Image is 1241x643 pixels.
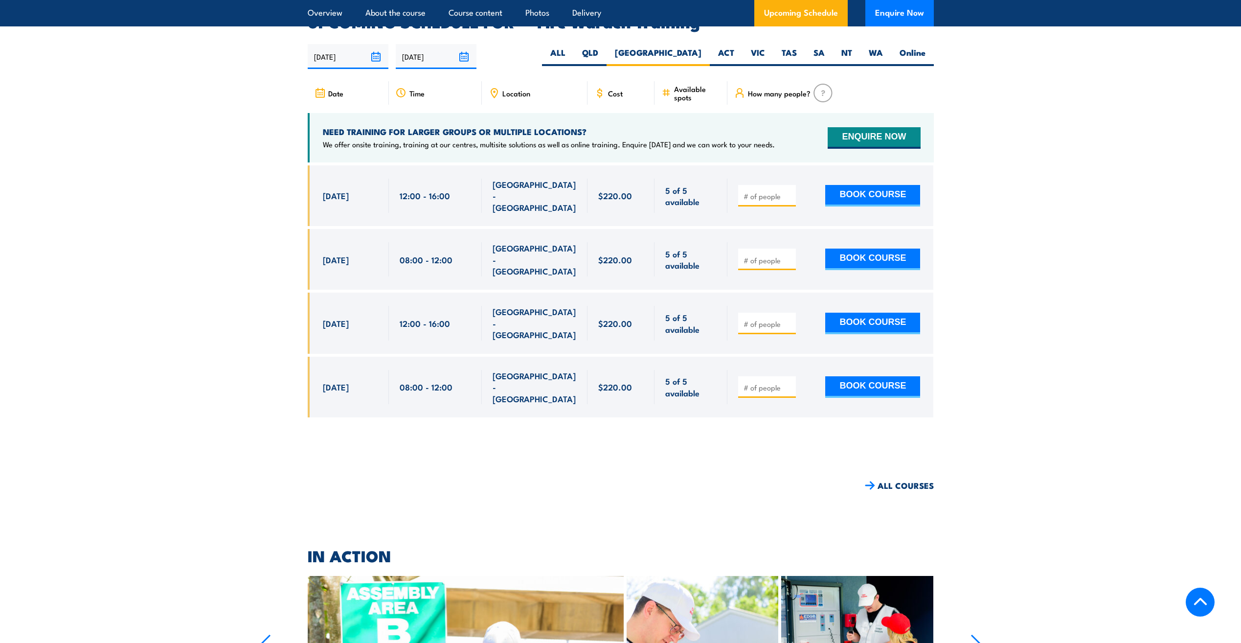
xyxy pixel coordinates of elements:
span: Date [328,89,343,97]
button: BOOK COURSE [825,185,920,207]
span: $220.00 [598,318,632,329]
span: 5 of 5 available [665,375,717,398]
span: [DATE] [323,254,349,265]
input: # of people [744,191,792,201]
span: [DATE] [323,381,349,392]
span: Location [502,89,530,97]
button: BOOK COURSE [825,376,920,398]
h4: NEED TRAINING FOR LARGER GROUPS OR MULTIPLE LOCATIONS? [323,126,775,137]
span: 08:00 - 12:00 [400,254,452,265]
input: # of people [744,319,792,329]
span: [GEOGRAPHIC_DATA] - [GEOGRAPHIC_DATA] [493,242,577,276]
span: 12:00 - 16:00 [400,190,450,201]
span: Cost [608,89,623,97]
span: $220.00 [598,190,632,201]
h2: IN ACTION [308,549,934,562]
h2: UPCOMING SCHEDULE FOR - "Fire Warden Training" [308,15,934,28]
label: VIC [743,47,773,66]
label: SA [805,47,833,66]
a: ALL COURSES [865,480,934,491]
span: [GEOGRAPHIC_DATA] - [GEOGRAPHIC_DATA] [493,179,577,213]
button: BOOK COURSE [825,313,920,334]
input: To date [396,44,476,69]
label: QLD [574,47,607,66]
span: $220.00 [598,254,632,265]
label: WA [860,47,891,66]
span: [DATE] [323,318,349,329]
button: ENQUIRE NOW [828,127,920,149]
button: BOOK COURSE [825,249,920,270]
label: ACT [710,47,743,66]
span: How many people? [748,89,811,97]
span: 08:00 - 12:00 [400,381,452,392]
span: [GEOGRAPHIC_DATA] - [GEOGRAPHIC_DATA] [493,306,577,340]
span: 5 of 5 available [665,312,717,335]
span: 5 of 5 available [665,248,717,271]
span: 12:00 - 16:00 [400,318,450,329]
label: NT [833,47,860,66]
label: [GEOGRAPHIC_DATA] [607,47,710,66]
span: [DATE] [323,190,349,201]
span: $220.00 [598,381,632,392]
input: # of people [744,383,792,392]
input: # of people [744,255,792,265]
span: [GEOGRAPHIC_DATA] - [GEOGRAPHIC_DATA] [493,370,577,404]
label: ALL [542,47,574,66]
span: Available spots [674,85,721,101]
label: Online [891,47,934,66]
span: Time [409,89,425,97]
p: We offer onsite training, training at our centres, multisite solutions as well as online training... [323,139,775,149]
input: From date [308,44,388,69]
label: TAS [773,47,805,66]
span: 5 of 5 available [665,184,717,207]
